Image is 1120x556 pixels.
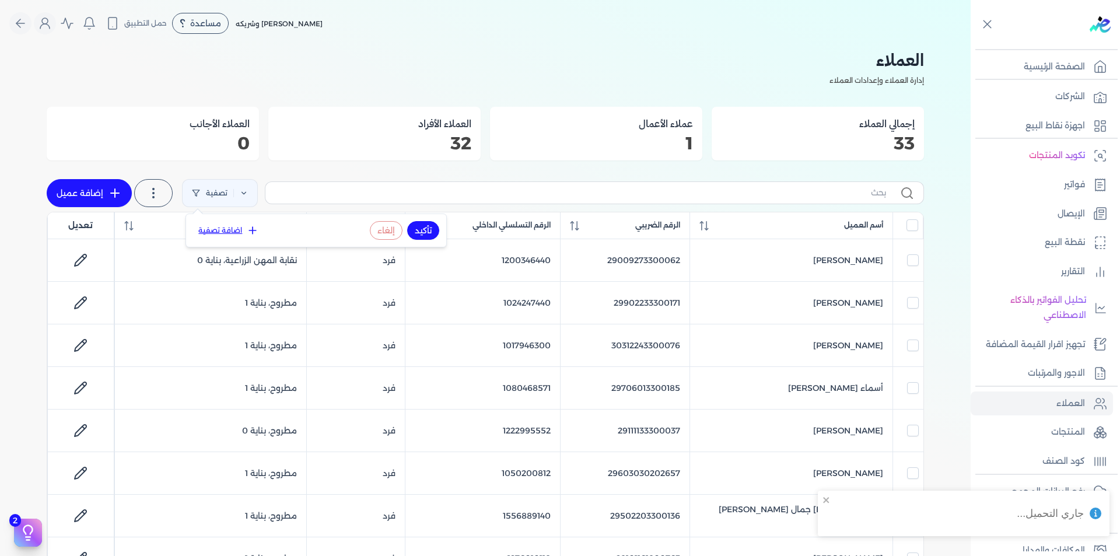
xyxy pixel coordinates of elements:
p: تكويد المنتجات [1029,148,1085,163]
p: فواتير [1064,177,1085,193]
td: 29009273300062 [560,239,689,282]
td: 1556889140 [405,495,560,537]
span: فرد [383,298,395,308]
td: 1222995552 [405,410,560,452]
p: اجهزة نقاط البيع [1025,118,1085,134]
h3: العملاء الأفراد [278,116,471,131]
td: 30312243300076 [560,324,689,367]
td: [PERSON_NAME] [689,239,893,282]
span: فرد [383,510,395,521]
span: مطروح، بناية 1 [245,468,297,478]
td: [PERSON_NAME] جمال [PERSON_NAME] محمد [689,495,893,537]
td: [PERSON_NAME] [689,282,893,324]
span: نقابة المهن الزراعية، بناية 0 [197,255,297,265]
span: أسم العميل [844,220,883,230]
button: تأكيد [407,221,439,240]
td: [PERSON_NAME] [689,324,893,367]
span: مطروح، بناية 0 [242,425,297,436]
td: [PERSON_NAME] [689,410,893,452]
p: تجهيز اقرار القيمة المضافة [986,337,1085,352]
p: المنتجات [1051,425,1085,440]
a: التقارير [971,260,1113,284]
input: بحث [275,187,886,199]
a: الاجور والمرتبات [971,361,1113,386]
a: تكويد المنتجات [971,144,1113,168]
span: الرقم الضريبي [635,220,680,230]
span: تعديل [68,219,93,232]
h2: العملاء [47,47,924,73]
span: فرد [383,468,395,478]
a: تجهيز اقرار القيمة المضافة [971,333,1113,357]
button: 2 [14,519,42,547]
span: مطروح، بناية 1 [245,340,297,351]
p: الصفحة الرئيسية [1024,60,1085,75]
p: تحليل الفواتير بالذكاء الاصطناعي [977,293,1086,323]
p: 33 [721,136,915,151]
a: نقطة البيع [971,230,1113,255]
span: حمل التطبيق [124,18,167,29]
button: حمل التطبيق [103,13,170,33]
a: الشركات [971,85,1113,109]
p: كود الصنف [1042,454,1085,469]
span: مطروح، بناية 1 [245,383,297,393]
span: فرد [383,340,395,351]
a: اجهزة نقاط البيع [971,114,1113,138]
a: كود الصنف [971,449,1113,474]
p: العملاء [1056,396,1085,411]
td: [PERSON_NAME] [689,452,893,495]
button: close [822,495,831,505]
a: العملاء [971,391,1113,416]
span: مساعدة [190,19,221,27]
span: مطروح، بناية 1 [245,510,297,521]
p: 32 [278,136,471,151]
p: رفع البيانات المجمع [1012,484,1085,499]
td: 29502203300136 [560,495,689,537]
a: تصفية [182,179,258,207]
h3: إجمالي العملاء [721,116,915,131]
p: التقارير [1061,264,1085,279]
button: إلغاء [370,221,402,240]
span: فرد [383,383,395,393]
td: 29603030202657 [560,452,689,495]
td: 29902233300171 [560,282,689,324]
span: 2 [9,514,21,527]
span: فرد [383,255,395,265]
a: الصفحة الرئيسية [971,55,1113,79]
td: 29111133300037 [560,410,689,452]
a: المنتجات [971,420,1113,445]
a: الإيصال [971,202,1113,226]
img: logo [1090,16,1111,33]
h3: العملاء الأجانب [56,116,250,131]
span: الرقم التسلسلي الداخلي [473,220,551,230]
td: 1017946300 [405,324,560,367]
div: جاري التحميل... [1017,506,1084,521]
p: نقطة البيع [1045,235,1085,250]
td: 1024247440 [405,282,560,324]
a: تحليل الفواتير بالذكاء الاصطناعي [971,288,1113,327]
div: مساعدة [172,13,229,34]
td: 29706013300185 [560,367,689,410]
td: 1200346440 [405,239,560,282]
td: 1080468571 [405,367,560,410]
h3: عملاء الأعمال [499,116,693,131]
p: الشركات [1055,89,1085,104]
td: أسماء [PERSON_NAME] [689,367,893,410]
p: 0 [56,136,250,151]
a: فواتير [971,173,1113,197]
span: [PERSON_NAME] وشريكه [236,19,323,28]
span: مطروح، بناية 1 [245,298,297,308]
p: إدارة العملاء وإعدادات العملاء [47,73,924,88]
span: فرد [383,425,395,436]
p: الإيصال [1058,207,1085,222]
p: الاجور والمرتبات [1028,366,1085,381]
a: إضافة عميل [47,179,132,207]
p: 1 [499,136,693,151]
button: اضافة تصفية [193,223,264,237]
a: رفع البيانات المجمع [971,480,1113,504]
td: 1050200812 [405,452,560,495]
